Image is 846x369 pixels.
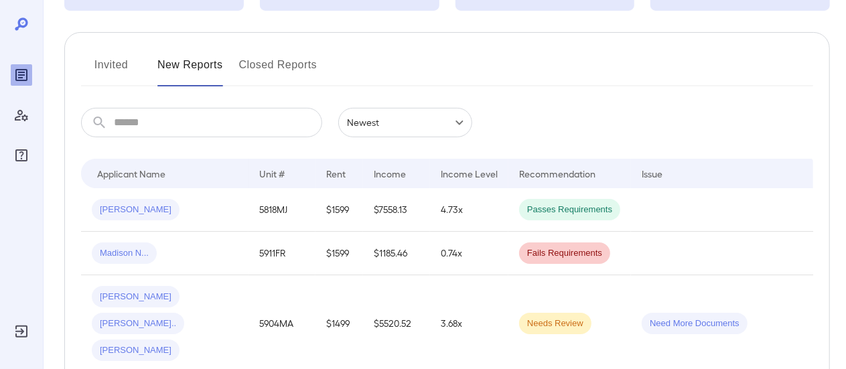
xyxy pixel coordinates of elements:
td: $7558.13 [363,188,430,232]
div: Reports [11,64,32,86]
td: 4.73x [430,188,508,232]
div: Manage Users [11,104,32,126]
td: 0.74x [430,232,508,275]
span: Fails Requirements [519,247,610,260]
td: $1185.46 [363,232,430,275]
div: Newest [338,108,472,137]
div: Issue [642,165,663,181]
span: [PERSON_NAME] [92,291,180,303]
span: Needs Review [519,317,591,330]
button: Invited [81,54,141,86]
span: Madison N... [92,247,157,260]
td: $1599 [315,188,363,232]
span: [PERSON_NAME] [92,204,180,216]
button: Closed Reports [239,54,318,86]
div: FAQ [11,145,32,166]
td: 5818MJ [249,188,315,232]
div: Income Level [441,165,498,181]
div: Log Out [11,321,32,342]
span: [PERSON_NAME].. [92,317,184,330]
div: Unit # [259,165,285,181]
div: Income [374,165,406,181]
div: Recommendation [519,165,595,181]
span: Need More Documents [642,317,748,330]
span: [PERSON_NAME] [92,344,180,357]
td: 5911FR [249,232,315,275]
span: Passes Requirements [519,204,620,216]
td: $1599 [315,232,363,275]
button: New Reports [157,54,223,86]
div: Applicant Name [97,165,165,181]
div: Rent [326,165,348,181]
